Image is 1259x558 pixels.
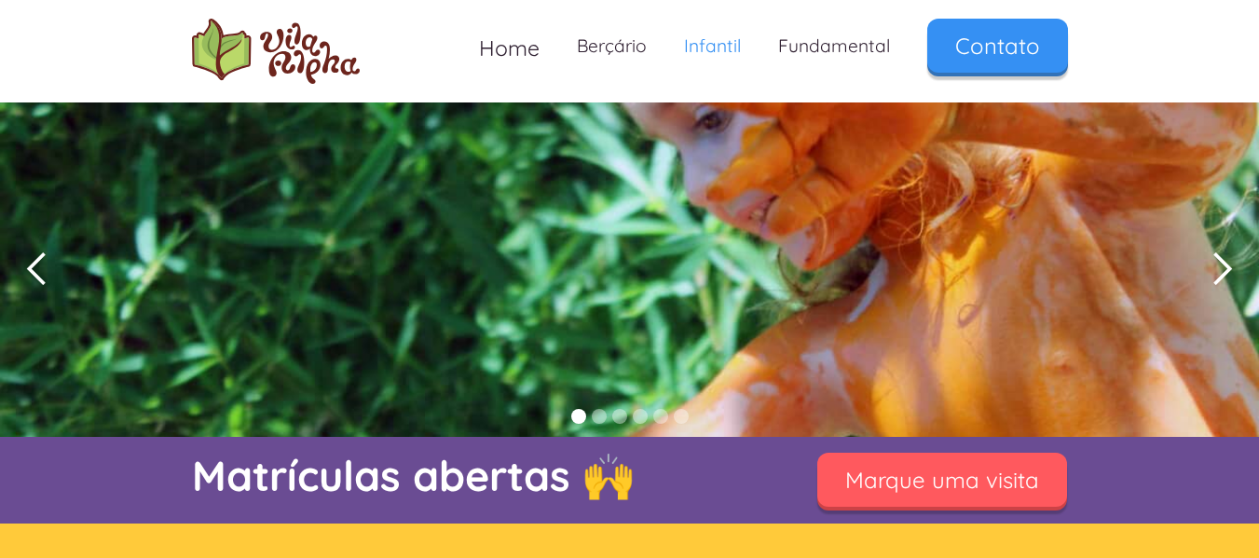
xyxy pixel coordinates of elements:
p: Matrículas abertas 🙌 [192,446,770,505]
a: Berçário [558,19,665,74]
a: home [192,19,360,84]
div: next slide [1184,102,1259,437]
a: Marque uma visita [817,453,1067,507]
div: Show slide 1 of 6 [571,409,586,424]
a: Infantil [665,19,760,74]
div: Show slide 6 of 6 [674,409,689,424]
span: Home [479,34,540,61]
a: Home [460,19,558,77]
div: Show slide 2 of 6 [592,409,607,424]
div: Show slide 3 of 6 [612,409,627,424]
img: logo Escola Vila Alpha [192,19,360,84]
a: Fundamental [760,19,909,74]
div: Show slide 4 of 6 [633,409,648,424]
div: Show slide 5 of 6 [653,409,668,424]
a: Contato [927,19,1068,73]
